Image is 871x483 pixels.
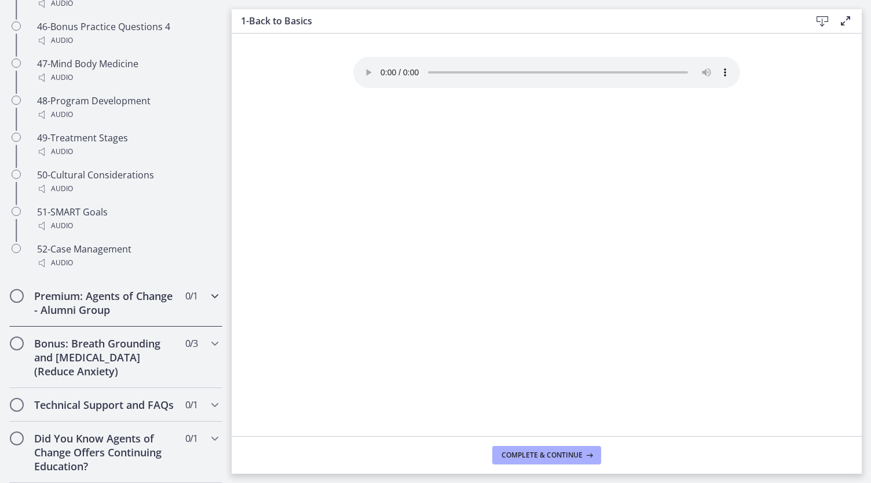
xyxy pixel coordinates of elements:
div: 49-Treatment Stages [37,131,218,159]
div: 46-Bonus Practice Questions 4 [37,20,218,47]
div: Audio [37,71,218,85]
div: Audio [37,219,218,233]
h3: 1-Back to Basics [241,14,792,28]
span: 0 / 1 [185,289,197,303]
div: Audio [37,256,218,270]
div: 51-SMART Goals [37,205,218,233]
span: 0 / 3 [185,336,197,350]
div: 47-Mind Body Medicine [37,57,218,85]
h2: Technical Support and FAQs [34,398,175,412]
span: Complete & continue [502,451,583,460]
div: 48-Program Development [37,94,218,122]
h2: Did You Know Agents of Change Offers Continuing Education? [34,431,175,473]
span: 0 / 1 [185,398,197,412]
div: Audio [37,182,218,196]
div: 50-Cultural Considerations [37,168,218,196]
div: Audio [37,145,218,159]
button: Complete & continue [492,446,601,464]
div: Audio [37,108,218,122]
span: 0 / 1 [185,431,197,445]
div: 52-Case Management [37,242,218,270]
h2: Premium: Agents of Change - Alumni Group [34,289,175,317]
h2: Bonus: Breath Grounding and [MEDICAL_DATA] (Reduce Anxiety) [34,336,175,378]
div: Audio [37,34,218,47]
